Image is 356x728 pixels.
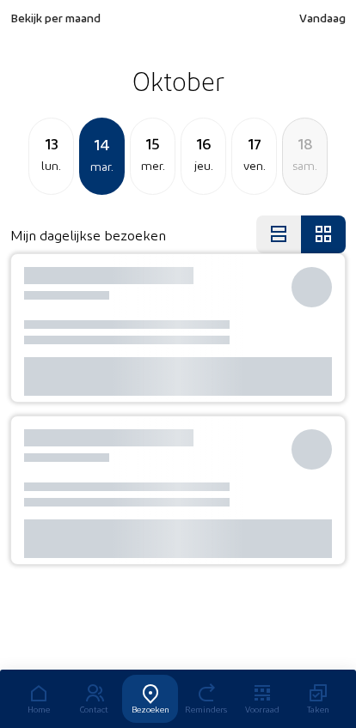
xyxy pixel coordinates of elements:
a: Taken [290,675,346,723]
a: Home [10,675,66,723]
div: sam. [283,155,327,176]
div: jeu. [181,155,225,176]
div: Bezoeken [122,704,178,714]
h2: Oktober [10,59,346,102]
div: lun. [29,155,73,176]
div: 14 [81,132,123,156]
div: 15 [131,131,175,155]
div: Reminders [178,704,234,714]
div: 18 [283,131,327,155]
a: Bezoeken [122,675,178,723]
a: Contact [66,675,122,723]
h4: Mijn dagelijkse bezoeken [10,227,166,243]
a: Voorraad [234,675,290,723]
div: Contact [66,704,122,714]
div: Voorraad [234,704,290,714]
div: mer. [131,155,175,176]
div: 13 [29,131,73,155]
div: 17 [232,131,276,155]
div: Taken [290,704,346,714]
div: mar. [81,156,123,177]
div: 16 [181,131,225,155]
span: Vandaag [299,10,346,25]
span: Bekijk per maand [10,10,101,25]
div: ven. [232,155,276,176]
div: Home [10,704,66,714]
a: Reminders [178,675,234,723]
